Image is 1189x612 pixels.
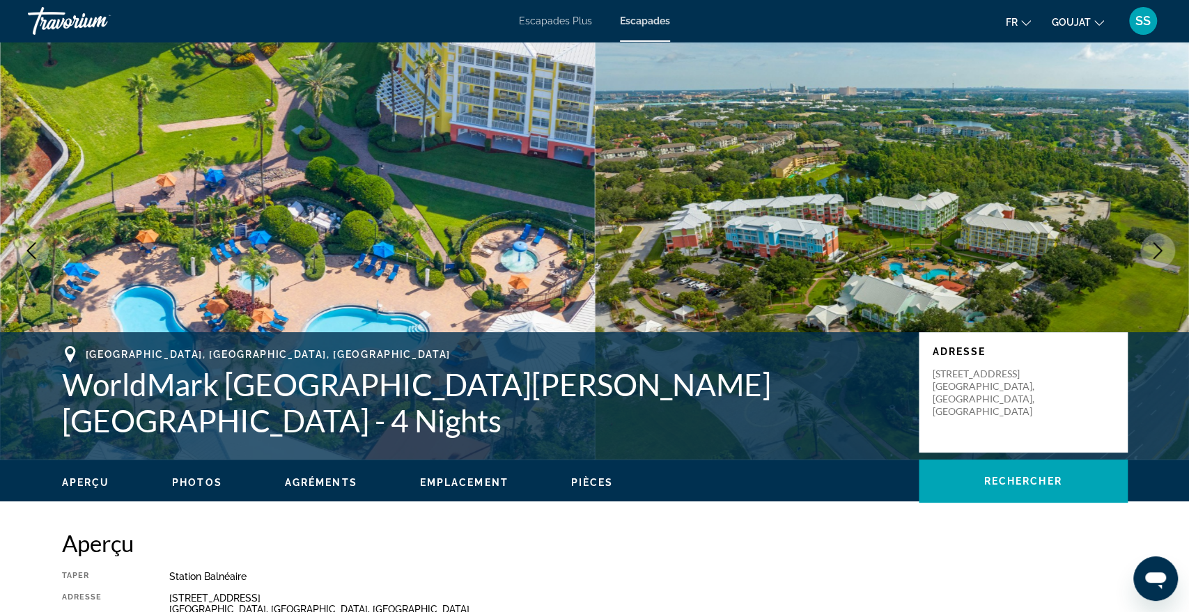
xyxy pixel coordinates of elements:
span: Rechercher [984,476,1062,487]
button: Changer de devise [1052,12,1104,32]
p: Adresse [933,346,1114,357]
span: Emplacement [420,477,508,488]
p: [STREET_ADDRESS] [GEOGRAPHIC_DATA], [GEOGRAPHIC_DATA], [GEOGRAPHIC_DATA] [933,368,1044,418]
button: Rechercher [919,460,1128,503]
iframe: Bouton de lancement de la fenêtre de messagerie [1133,556,1178,601]
button: Emplacement [420,476,508,489]
button: Next image [1140,233,1175,268]
font: fr [1006,17,1018,28]
button: Menu utilisateur [1125,6,1161,36]
button: Agréments [285,476,357,489]
div: Taper [62,571,134,582]
span: Pièces [571,477,614,488]
button: Aperçu [62,476,110,489]
div: Station balnéaire [169,571,1128,582]
button: Changer de langue [1006,12,1031,32]
font: SS [1135,13,1151,28]
span: [GEOGRAPHIC_DATA], [GEOGRAPHIC_DATA], [GEOGRAPHIC_DATA] [86,349,451,360]
button: Previous image [14,233,49,268]
button: Photos [172,476,222,489]
a: Escapades [620,15,670,26]
h1: WorldMark [GEOGRAPHIC_DATA][PERSON_NAME][GEOGRAPHIC_DATA] - 4 Nights [62,366,905,439]
font: GOUJAT [1052,17,1091,28]
span: Aperçu [62,477,110,488]
h2: Aperçu [62,529,1128,557]
button: Pièces [571,476,614,489]
a: Travorium [28,3,167,39]
span: Agréments [285,477,357,488]
span: Photos [172,477,222,488]
a: Escapades Plus [519,15,592,26]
